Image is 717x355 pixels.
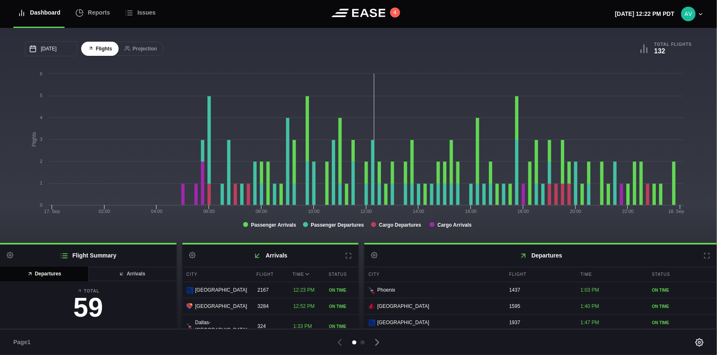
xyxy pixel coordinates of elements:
[648,267,717,282] div: Status
[622,209,634,214] text: 22:00
[252,267,286,282] div: Flight
[364,267,503,282] div: City
[118,42,164,56] button: Projection
[505,282,574,298] div: 1437
[615,10,675,18] p: [DATE] 12:22 PM PDT
[576,267,645,282] div: Time
[81,42,119,56] button: Flights
[40,93,42,98] text: 5
[40,71,42,76] text: 6
[88,267,177,281] button: Arrivals
[253,318,287,334] div: 324
[652,287,713,293] div: ON TIME
[40,137,42,142] text: 3
[580,320,599,325] span: 1:47 PM
[379,222,421,228] tspan: Cargo Departures
[668,209,684,214] tspan: 18. Sep
[377,302,429,310] span: [GEOGRAPHIC_DATA]
[518,209,529,214] text: 18:00
[40,115,42,120] text: 4
[580,303,599,309] span: 1:40 PM
[293,287,314,293] span: 12:23 PM
[182,267,250,282] div: City
[293,323,312,329] span: 1:33 PM
[203,209,215,214] text: 06:00
[364,245,717,267] h2: Departures
[308,209,320,214] text: 10:00
[311,222,364,228] tspan: Passenger Departures
[681,7,696,21] img: 9eca6f7b035e9ca54b5c6e3bab63db89
[329,287,354,293] div: ON TIME
[195,286,247,294] span: [GEOGRAPHIC_DATA]
[7,288,170,325] a: Total59
[40,202,42,207] text: 0
[413,209,425,214] text: 14:00
[377,286,395,294] span: Phoenix
[251,222,296,228] tspan: Passenger Arrivals
[580,287,599,293] span: 1:03 PM
[324,267,358,282] div: Status
[40,180,42,185] text: 1
[505,315,574,330] div: 1937
[99,209,110,214] text: 02:00
[654,42,692,47] b: Total Flights
[13,338,34,347] span: Page 1
[465,209,477,214] text: 16:00
[505,298,574,314] div: 1595
[652,320,713,326] div: ON TIME
[7,294,170,321] h3: 59
[438,222,472,228] tspan: Cargo Arrivals
[253,298,287,314] div: 3284
[361,209,372,214] text: 12:00
[253,282,287,298] div: 2167
[329,303,354,310] div: ON TIME
[7,288,170,294] b: Total
[652,303,713,310] div: ON TIME
[505,267,574,282] div: Flight
[256,209,267,214] text: 08:00
[40,159,42,164] text: 2
[151,209,163,214] text: 04:00
[329,323,354,330] div: ON TIME
[182,245,359,267] h2: Arrivals
[31,132,37,147] tspan: Flights
[195,302,247,310] span: [GEOGRAPHIC_DATA]
[654,47,665,55] b: 132
[289,267,323,282] div: Time
[25,41,77,56] input: mm/dd/yyyy
[390,7,400,17] button: 4
[293,303,314,309] span: 12:52 PM
[195,319,247,334] span: Dallas-[GEOGRAPHIC_DATA]
[377,319,429,326] span: [GEOGRAPHIC_DATA]
[570,209,582,214] text: 20:00
[44,209,60,214] tspan: 17. Sep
